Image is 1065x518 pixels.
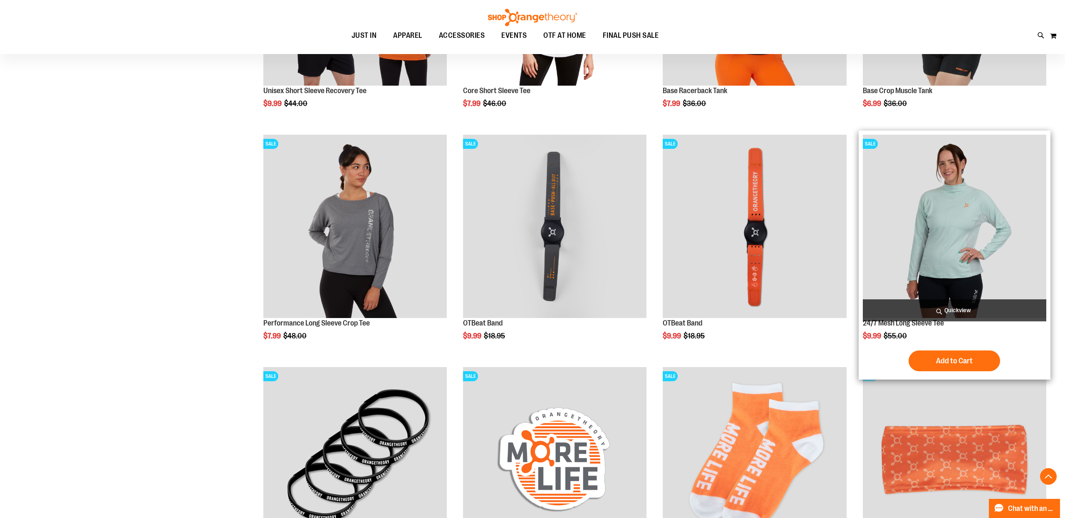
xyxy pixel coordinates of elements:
[487,9,578,26] img: Shop Orangetheory
[283,332,308,340] span: $48.00
[663,319,702,327] a: OTBeat Band
[352,26,377,45] span: JUST IN
[263,99,283,108] span: $9.99
[385,26,431,45] a: APPAREL
[1008,505,1055,513] span: Chat with an Expert
[989,499,1060,518] button: Chat with an Expert
[909,350,1000,371] button: Add to Cart
[683,99,707,108] span: $36.00
[284,99,309,108] span: $44.00
[343,26,385,45] a: JUST IN
[439,26,485,45] span: ACCESSORIES
[884,332,908,340] span: $55.00
[463,86,530,95] a: Core Short Sleeve Tee
[859,131,1050,380] div: product
[535,26,594,45] a: OTF AT HOME
[263,86,367,95] a: Unisex Short Sleeve Recovery Tee
[663,135,846,319] a: OTBeat BandSALE
[1040,468,1057,485] button: Back To Top
[501,26,527,45] span: EVENTS
[863,299,1046,321] a: Quickview
[659,131,850,361] div: product
[863,99,882,108] span: $6.99
[463,99,482,108] span: $7.99
[863,139,878,149] span: SALE
[483,99,508,108] span: $46.00
[863,319,944,327] a: 24/7 Mesh Long Sleeve Tee
[863,135,1046,319] a: 24/7 Mesh Long Sleeve TeeSALE
[263,135,447,319] a: Product image for Performance Long Sleeve Crop TeeSALE
[863,135,1046,318] img: 24/7 Mesh Long Sleeve Tee
[684,332,706,340] span: $18.95
[863,86,932,95] a: Base Crop Muscle Tank
[263,135,447,318] img: Product image for Performance Long Sleeve Crop Tee
[663,332,682,340] span: $9.99
[259,131,451,361] div: product
[663,371,678,381] span: SALE
[431,26,493,45] a: ACCESSORIES
[263,332,282,340] span: $7.99
[594,26,667,45] a: FINAL PUSH SALE
[543,26,586,45] span: OTF AT HOME
[263,139,278,149] span: SALE
[263,319,370,327] a: Performance Long Sleeve Crop Tee
[936,356,973,365] span: Add to Cart
[463,332,483,340] span: $9.99
[663,139,678,149] span: SALE
[463,371,478,381] span: SALE
[884,99,908,108] span: $36.00
[459,131,651,361] div: product
[663,99,681,108] span: $7.99
[484,332,506,340] span: $18.95
[603,26,659,45] span: FINAL PUSH SALE
[493,26,535,45] a: EVENTS
[863,332,882,340] span: $9.99
[463,135,646,318] img: OTBeat Band
[263,371,278,381] span: SALE
[663,135,846,318] img: OTBeat Band
[663,86,727,95] a: Base Racerback Tank
[463,135,646,319] a: OTBeat BandSALE
[393,26,422,45] span: APPAREL
[463,139,478,149] span: SALE
[463,319,503,327] a: OTBeat Band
